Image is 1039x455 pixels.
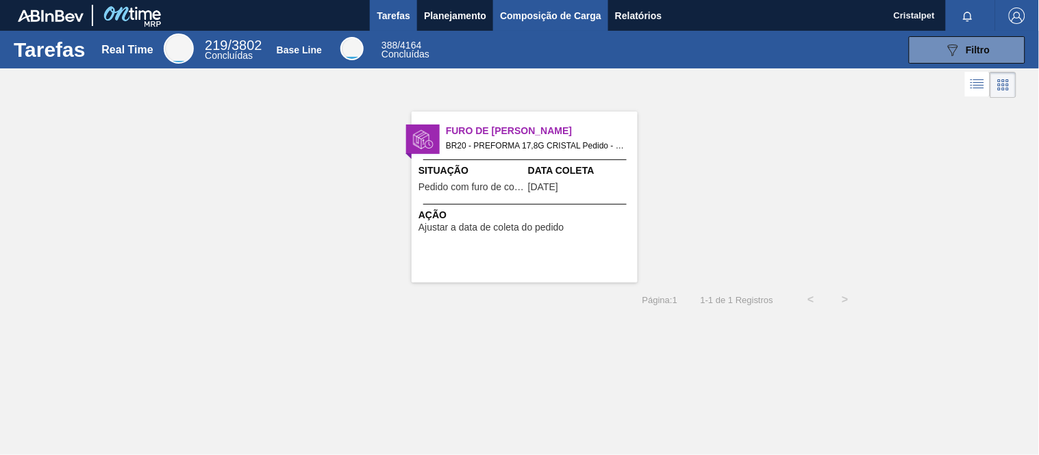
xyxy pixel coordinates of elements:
div: Base Line [277,44,322,55]
span: 01/08/2025 [528,182,558,192]
span: Situação [418,164,525,178]
button: Notificações [946,6,990,25]
div: Real Time [101,44,153,56]
span: 388 [381,40,397,51]
span: Ajustar a data de coleta do pedido [418,222,564,233]
img: status [413,129,434,150]
span: 1 - 1 de 1 Registros [698,295,773,305]
div: Base Line [340,37,364,60]
span: Filtro [966,44,990,55]
span: / 4164 [381,40,421,51]
span: Tarefas [377,8,410,24]
span: Concluídas [381,49,429,60]
img: Logout [1009,8,1025,24]
span: Pedido com furo de coleta [418,182,525,192]
div: Visão em Lista [965,72,990,98]
span: Ação [418,208,634,222]
span: Página : 1 [642,295,677,305]
span: Relatórios [615,8,662,24]
span: BR20 - PREFORMA 17,8G CRISTAL Pedido - 1963704 [446,138,627,153]
span: 219 [205,38,227,53]
img: TNhmsLtSVTkK8tSr43FrP2fwEKptu5GPRR3wAAAABJRU5ErkJggg== [18,10,84,22]
span: Composição de Carga [500,8,601,24]
div: Visão em Cards [990,72,1016,98]
button: Filtro [909,36,1025,64]
span: Planejamento [424,8,486,24]
div: Base Line [381,41,429,59]
button: > [828,283,862,317]
h1: Tarefas [14,42,86,57]
div: Real Time [164,34,194,64]
span: Concluídas [205,50,253,61]
span: Data Coleta [528,164,634,178]
span: Furo de Coleta [446,124,638,138]
span: / 3802 [205,38,262,53]
div: Real Time [205,40,262,60]
button: < [794,283,828,317]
